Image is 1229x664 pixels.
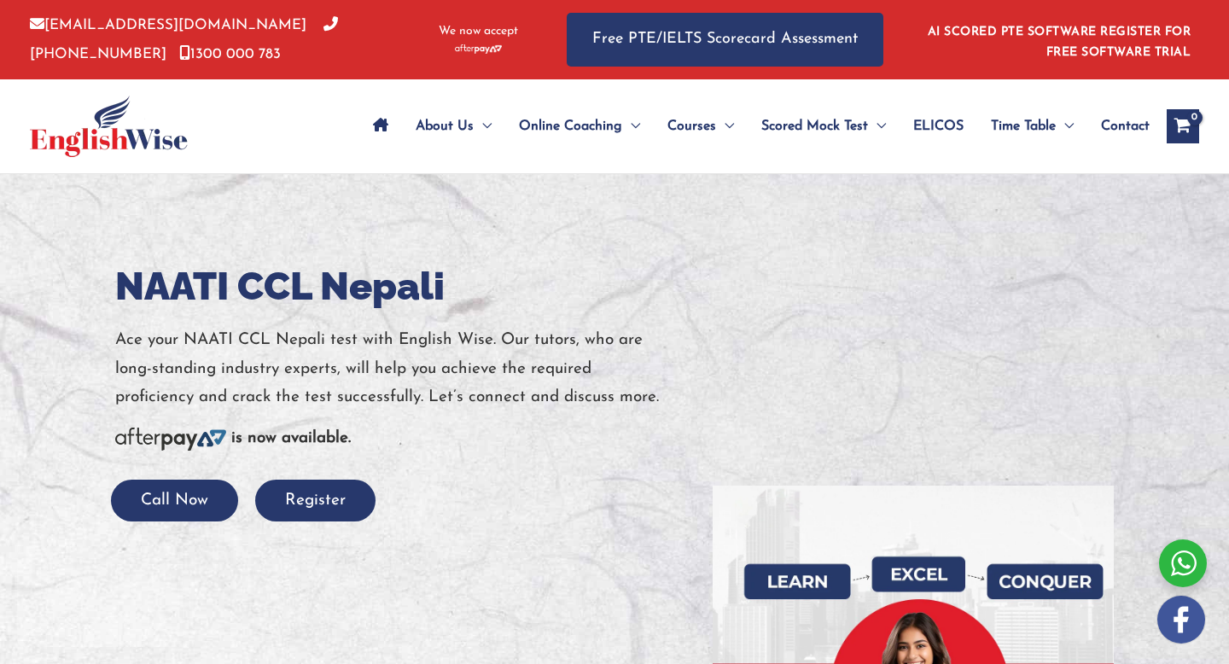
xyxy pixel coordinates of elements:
[255,480,376,521] button: Register
[1157,596,1205,644] img: white-facebook.png
[115,326,687,411] p: Ace your NAATI CCL Nepali test with English Wise. Our tutors, who are long-standing industry expe...
[928,26,1191,59] a: AI SCORED PTE SOFTWARE REGISTER FOR FREE SOFTWARE TRIAL
[1101,96,1150,156] span: Contact
[474,96,492,156] span: Menu Toggle
[179,47,281,61] a: 1300 000 783
[748,96,900,156] a: Scored Mock TestMenu Toggle
[519,96,622,156] span: Online Coaching
[1056,96,1074,156] span: Menu Toggle
[667,96,716,156] span: Courses
[567,13,883,67] a: Free PTE/IELTS Scorecard Assessment
[868,96,886,156] span: Menu Toggle
[913,96,964,156] span: ELICOS
[115,259,687,313] h1: NAATI CCL Nepali
[977,96,1087,156] a: Time TableMenu Toggle
[30,18,306,32] a: [EMAIL_ADDRESS][DOMAIN_NAME]
[1167,109,1199,143] a: View Shopping Cart, empty
[30,18,338,61] a: [PHONE_NUMBER]
[917,12,1199,67] aside: Header Widget 1
[439,23,518,40] span: We now accept
[1087,96,1150,156] a: Contact
[402,96,505,156] a: About UsMenu Toggle
[111,492,238,509] a: Call Now
[30,96,188,157] img: cropped-ew-logo
[359,96,1150,156] nav: Site Navigation: Main Menu
[622,96,640,156] span: Menu Toggle
[416,96,474,156] span: About Us
[654,96,748,156] a: CoursesMenu Toggle
[115,428,226,451] img: Afterpay-Logo
[505,96,654,156] a: Online CoachingMenu Toggle
[761,96,868,156] span: Scored Mock Test
[231,430,351,446] b: is now available.
[111,480,238,521] button: Call Now
[716,96,734,156] span: Menu Toggle
[991,96,1056,156] span: Time Table
[900,96,977,156] a: ELICOS
[455,44,502,54] img: Afterpay-Logo
[255,492,376,509] a: Register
